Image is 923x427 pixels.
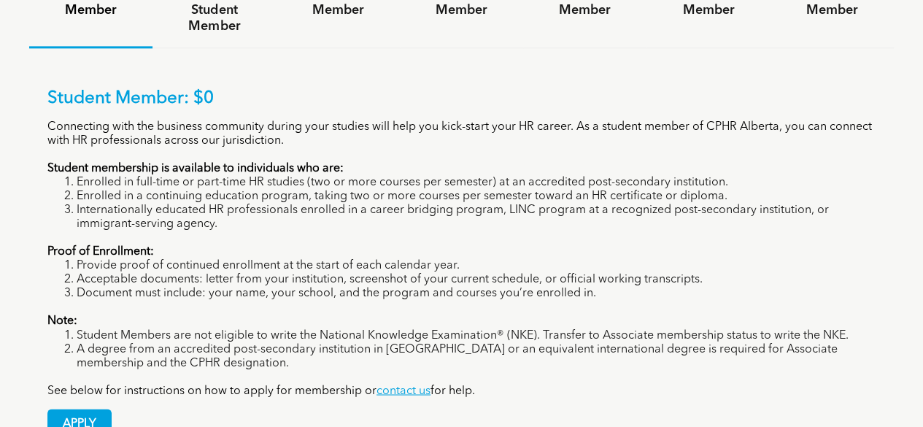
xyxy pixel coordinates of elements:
[77,190,876,204] li: Enrolled in a continuing education program, taking two or more courses per semester toward an HR ...
[77,204,876,231] li: Internationally educated HR professionals enrolled in a career bridging program, LINC program at ...
[77,273,876,287] li: Acceptable documents: letter from your institution, screenshot of your current schedule, or offic...
[47,246,154,258] strong: Proof of Enrollment:
[77,259,876,273] li: Provide proof of continued enrollment at the start of each calendar year.
[47,163,344,174] strong: Student membership is available to individuals who are:
[77,328,876,342] li: Student Members are not eligible to write the National Knowledge Examination® (NKE). Transfer to ...
[77,287,876,301] li: Document must include: your name, your school, and the program and courses you’re enrolled in.
[47,120,876,148] p: Connecting with the business community during your studies will help you kick-start your HR caree...
[47,88,876,109] p: Student Member: $0
[47,384,876,398] p: See below for instructions on how to apply for membership or for help.
[77,176,876,190] li: Enrolled in full-time or part-time HR studies (two or more courses per semester) at an accredited...
[77,342,876,370] li: A degree from an accredited post-secondary institution in [GEOGRAPHIC_DATA] or an equivalent inte...
[376,385,430,396] a: contact us
[47,315,77,327] strong: Note:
